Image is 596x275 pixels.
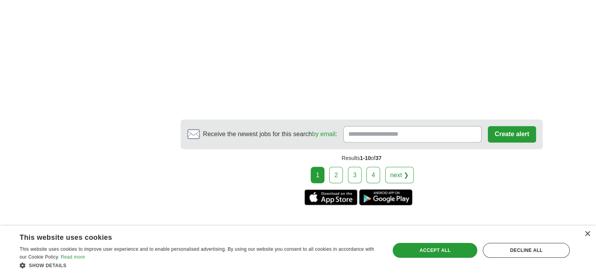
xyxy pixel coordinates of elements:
[488,126,536,142] button: Create alert
[366,167,380,183] a: 4
[20,246,374,260] span: This website uses cookies to improve user experience and to enable personalised advertising. By u...
[375,155,382,161] span: 37
[393,243,477,258] div: Accept all
[203,129,337,139] span: Receive the newest jobs for this search :
[360,155,371,161] span: 1-10
[385,167,414,183] a: next ❯
[348,167,362,183] a: 3
[20,261,379,269] div: Show details
[483,243,570,258] div: Decline all
[311,167,324,183] div: 1
[29,263,67,268] span: Show details
[312,131,335,137] a: by email
[329,167,343,183] a: 2
[359,189,412,205] a: Get the Android app
[304,189,357,205] a: Get the iPhone app
[584,231,590,237] div: Close
[61,254,85,260] a: Read more, opens a new window
[20,230,359,242] div: This website uses cookies
[181,149,543,167] div: Results of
